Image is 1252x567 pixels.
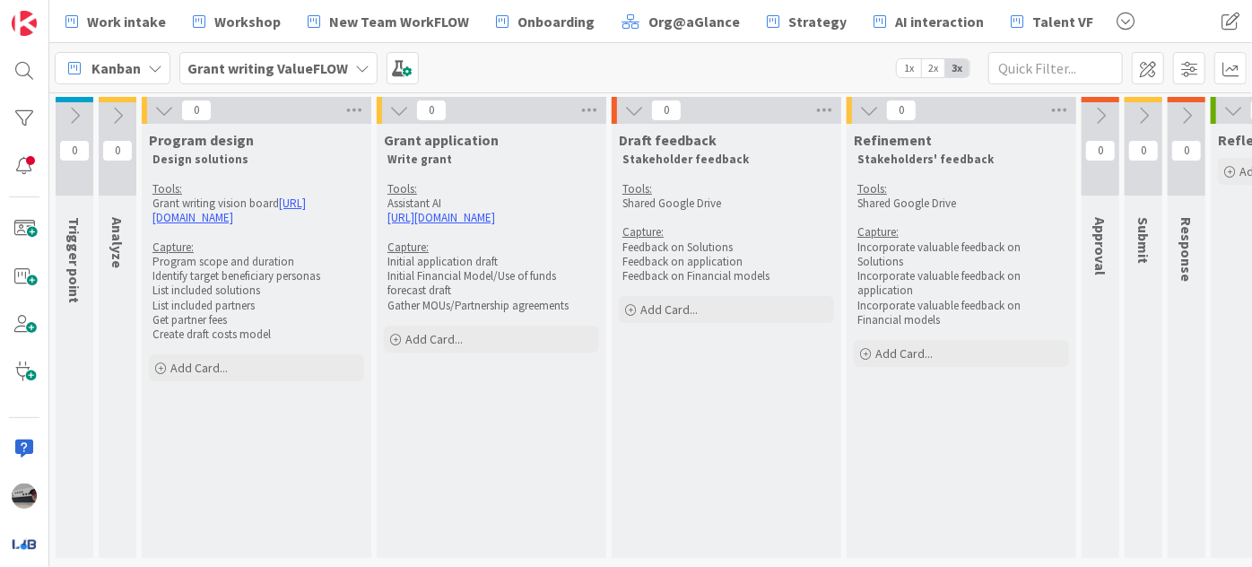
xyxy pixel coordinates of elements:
[65,217,83,303] span: Trigger point
[384,131,499,149] span: Grant application
[329,11,469,32] span: New Team WorkFLOW
[102,140,133,161] span: 0
[622,255,830,269] p: Feedback on application
[12,484,37,509] img: jB
[416,100,447,121] span: 0
[182,5,291,38] a: Workshop
[1128,140,1159,161] span: 0
[756,5,857,38] a: Strategy
[945,59,969,77] span: 3x
[895,11,984,32] span: AI interaction
[619,131,717,149] span: Draft feedback
[152,299,361,313] p: List included partners
[152,313,361,327] p: Get partner fees
[59,140,90,161] span: 0
[640,301,698,318] span: Add Card...
[387,269,596,299] p: Initial Financial Model/Use of funds forecast draft
[55,5,177,38] a: Work intake
[485,5,605,38] a: Onboarding
[1085,140,1116,161] span: 0
[91,57,141,79] span: Kanban
[152,255,361,269] p: Program scope and duration
[886,100,917,121] span: 0
[405,331,463,347] span: Add Card...
[921,59,945,77] span: 2x
[181,100,212,121] span: 0
[152,327,361,342] p: Create draft costs model
[387,181,417,196] u: Tools:
[857,152,994,167] strong: Stakeholders' feedback
[12,11,37,36] img: Visit kanbanzone.com
[1091,217,1109,275] span: Approval
[863,5,995,38] a: AI interaction
[857,224,899,240] u: Capture:
[387,255,596,269] p: Initial application draft
[149,131,254,149] span: Program design
[152,196,361,226] p: Grant writing vision board
[387,299,596,313] p: Gather MOUs/Partnership agreements
[387,240,429,255] u: Capture:
[857,240,1065,270] p: Incorporate valuable feedback on Solutions
[152,240,194,255] u: Capture:
[622,240,830,255] p: Feedback on Solutions
[648,11,740,32] span: Org@aGlance
[622,196,830,211] p: Shared Google Drive
[12,531,37,556] img: avatar
[297,5,480,38] a: New Team WorkFLOW
[1032,11,1093,32] span: Talent VF
[622,152,749,167] strong: Stakeholder feedback
[897,59,921,77] span: 1x
[1135,217,1152,264] span: Submit
[875,345,933,362] span: Add Card...
[1171,140,1202,161] span: 0
[152,283,361,298] p: List included solutions
[1000,5,1104,38] a: Talent VF
[857,196,1065,211] p: Shared Google Drive
[152,152,248,167] strong: Design solutions
[622,269,830,283] p: Feedback on Financial models
[857,299,1065,328] p: Incorporate valuable feedback on Financial models
[387,152,452,167] strong: Write grant
[387,196,596,211] p: Assistant AI
[854,131,932,149] span: Refinement
[517,11,595,32] span: Onboarding
[622,224,664,240] u: Capture:
[1178,217,1195,282] span: Response
[109,217,126,268] span: Analyze
[387,210,495,225] a: [URL][DOMAIN_NAME]
[187,59,348,77] b: Grant writing ValueFLOW
[857,181,887,196] u: Tools:
[651,100,682,121] span: 0
[611,5,751,38] a: Org@aGlance
[622,181,652,196] u: Tools:
[87,11,166,32] span: Work intake
[788,11,847,32] span: Strategy
[170,360,228,376] span: Add Card...
[152,196,306,225] a: [URL][DOMAIN_NAME]
[152,181,182,196] u: Tools:
[152,269,361,283] p: Identify target beneficiary personas
[214,11,281,32] span: Workshop
[988,52,1123,84] input: Quick Filter...
[857,269,1065,299] p: Incorporate valuable feedback on application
